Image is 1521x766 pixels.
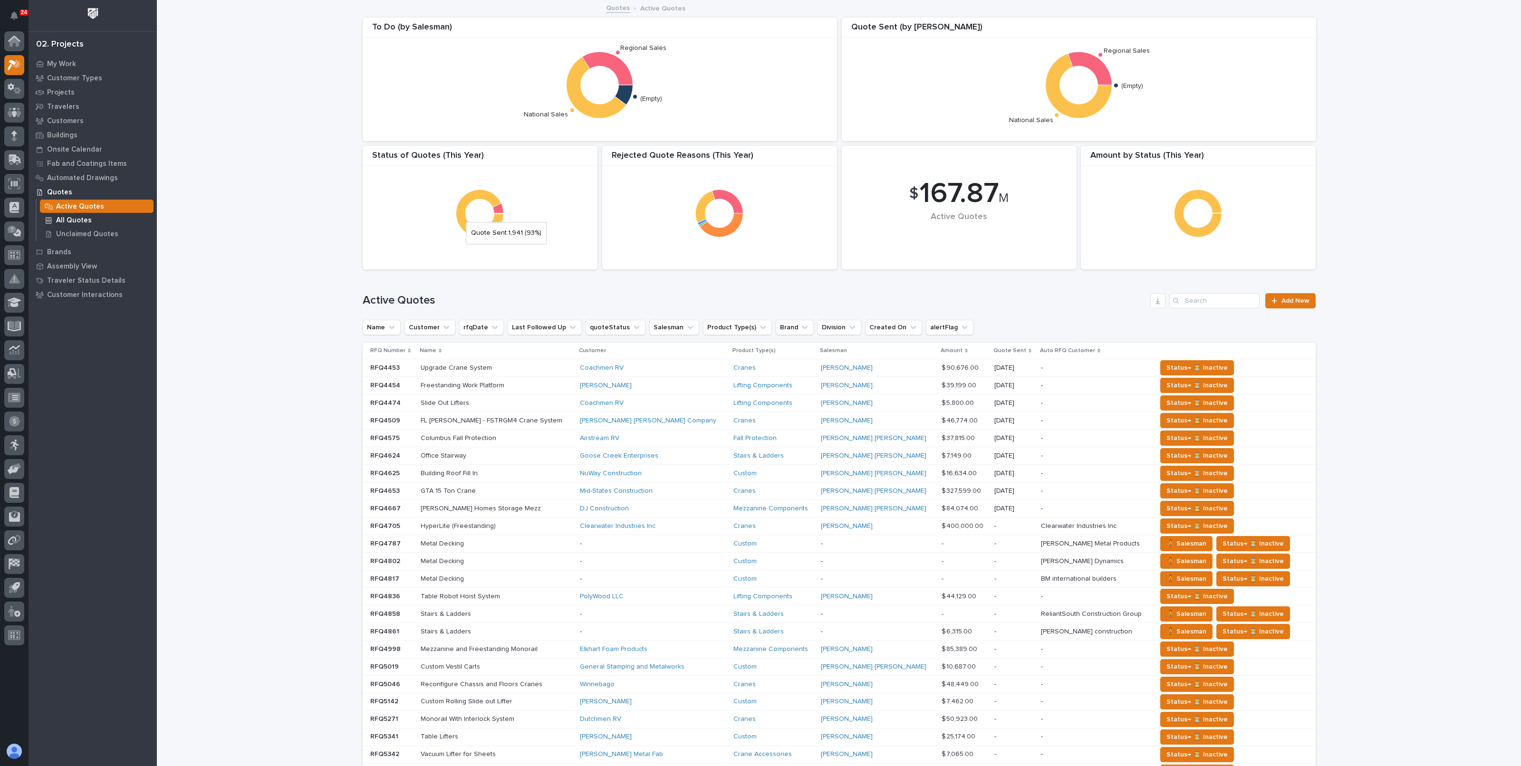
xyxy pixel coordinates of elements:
button: Salesman [649,320,699,335]
button: Last Followed Up [508,320,582,335]
p: RFQ4653 [370,485,402,495]
button: Status→ ⏳ Inactive [1160,466,1234,481]
p: $ 85,389.00 [942,643,979,653]
p: $ 39,199.00 [942,380,978,390]
tr: RFQ4998RFQ4998 Mezzanine and Freestanding MonorailMezzanine and Freestanding Monorail Elkhart Foa... [363,640,1316,658]
p: - [1041,643,1045,653]
a: Mezzanine Components [733,645,808,653]
p: - [942,608,945,618]
button: Created On [865,320,922,335]
p: RFQ4453 [370,362,402,372]
a: [PERSON_NAME] [PERSON_NAME] [821,505,926,513]
p: Active Quotes [56,202,104,211]
p: Table Robot Hoist System [421,591,502,601]
span: Status→ ⏳ Inactive [1223,608,1284,620]
span: Status→ ⏳ Inactive [1166,661,1228,672]
button: Status→ ⏳ Inactive [1160,518,1234,534]
tr: RFQ5271RFQ5271 Monorail With Interlock SystemMonorail With Interlock System Dutchmen RV Cranes [P... [363,710,1316,728]
p: RFQ5142 [370,696,400,706]
p: - [1041,661,1045,671]
p: ReliantSouth Construction Group [1041,608,1144,618]
p: Custom Vestil Carts [421,661,482,671]
p: Freestanding Work Platform [421,380,506,390]
span: Status→ ⏳ Inactive [1166,380,1228,391]
span: Status→ ⏳ Inactive [1223,538,1284,549]
button: Status→ ⏳ Inactive [1160,659,1234,674]
a: Cranes [733,417,756,425]
p: - [994,540,1033,548]
a: Stairs & Ladders [733,452,784,460]
button: Product Type(s) [703,320,772,335]
button: Division [818,320,861,335]
p: - [1041,362,1045,372]
p: - [580,575,726,583]
p: RFQ4575 [370,432,402,442]
button: Status→ ⏳ Inactive [1216,554,1290,569]
a: DJ Construction [580,505,629,513]
a: All Quotes [37,213,157,227]
button: 🧍 Salesman [1160,606,1213,622]
a: Customer Types [29,71,157,85]
tr: RFQ4624RFQ4624 Office StairwayOffice Stairway Goose Creek Enterprises Stairs & Ladders [PERSON_NA... [363,447,1316,465]
p: Metal Decking [421,538,466,548]
p: [DATE] [994,382,1033,390]
button: Status→ ⏳ Inactive [1160,360,1234,375]
p: $ 400,000.00 [942,520,985,530]
a: Cranes [733,522,756,530]
div: Notifications24 [12,11,24,27]
img: Workspace Logo [84,5,102,22]
tr: RFQ4836RFQ4836 Table Robot Hoist SystemTable Robot Hoist System PolyWood LLC Lifting Components [... [363,587,1316,605]
a: Stairs & Ladders [733,610,784,618]
span: Status→ ⏳ Inactive [1166,503,1228,514]
tr: RFQ5142RFQ5142 Custom Rolling Slide out LifterCustom Rolling Slide out Lifter [PERSON_NAME] Custo... [363,693,1316,710]
p: - [942,555,945,565]
tr: RFQ4474RFQ4474 Slide Out LiftersSlide Out Lifters Coachmen RV Lifting Components [PERSON_NAME] $ ... [363,394,1316,412]
p: - [994,610,1033,618]
p: RFQ4858 [370,608,402,618]
a: General Stamping and Metalworks [580,663,684,671]
p: - [1041,450,1045,460]
p: - [821,610,934,618]
a: Mezzanine Components [733,505,808,513]
a: Buildings [29,128,157,142]
span: Status→ ⏳ Inactive [1166,468,1228,479]
p: RFQ4817 [370,573,401,583]
p: Metal Decking [421,573,466,583]
p: $ 327,599.00 [942,485,983,495]
tr: RFQ5341RFQ5341 Table LiftersTable Lifters [PERSON_NAME] Custom [PERSON_NAME] $ 25,174.00$ 25,174.... [363,728,1316,746]
button: Customer [404,320,455,335]
p: $ 90,676.00 [942,362,981,372]
p: Buildings [47,131,77,140]
button: Notifications [4,6,24,26]
p: BM international builders [1041,573,1118,583]
a: Custom [733,557,757,565]
span: Status→ ⏳ Inactive [1223,626,1284,637]
button: Status→ ⏳ Inactive [1160,395,1234,411]
p: RFQ4802 [370,555,402,565]
tr: RFQ5046RFQ5046 Reconfigure Chassis and Floors CranesReconfigure Chassis and Floors Cranes Winneba... [363,675,1316,693]
p: $ 25,174.00 [942,731,977,741]
button: Status→ ⏳ Inactive [1216,606,1290,622]
p: FL [PERSON_NAME] - FSTRGM4 Crane System [421,415,564,425]
p: $ 48,449.00 [942,679,981,689]
p: RFQ4624 [370,450,402,460]
p: RFQ4625 [370,468,402,478]
span: Status→ ⏳ Inactive [1223,573,1284,584]
p: Quotes [47,188,72,197]
a: My Work [29,57,157,71]
a: Custom [733,540,757,548]
p: Office Stairway [421,450,468,460]
p: My Work [47,60,76,68]
p: - [821,628,934,636]
p: [PERSON_NAME] construction [1041,626,1134,636]
p: 24 [21,9,27,16]
p: [PERSON_NAME] Dynamics [1041,555,1126,565]
a: Custom [733,575,757,583]
button: Status→ ⏳ Inactive [1160,642,1234,657]
p: GTA 15 Ton Crane [421,485,478,495]
p: RFQ5046 [370,679,402,689]
a: [PERSON_NAME] [821,417,873,425]
button: Status→ ⏳ Inactive [1160,501,1234,516]
button: Brand [776,320,814,335]
a: [PERSON_NAME] [PERSON_NAME] [821,663,926,671]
